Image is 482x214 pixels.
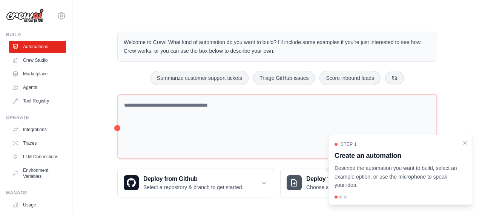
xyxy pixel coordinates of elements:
[306,174,370,183] h3: Deploy from zip file
[143,183,243,191] p: Select a repository & branch to get started.
[9,124,66,136] a: Integrations
[9,199,66,211] a: Usage
[9,164,66,182] a: Environment Variables
[335,164,457,190] p: Describe the automation you want to build, select an example option, or use the microphone to spe...
[341,141,357,147] span: Step 1
[462,140,468,146] button: Close walkthrough
[150,71,249,85] button: Summarize customer support tickets
[124,38,431,55] p: Welcome to Crew! What kind of automation do you want to build? I'll include some examples if you'...
[6,32,66,38] div: Build
[143,174,243,183] h3: Deploy from Github
[253,71,315,85] button: Triage GitHub issues
[6,190,66,196] div: Manage
[306,183,370,191] p: Choose a zip file to upload.
[9,137,66,149] a: Traces
[335,150,457,161] h3: Create an automation
[9,68,66,80] a: Marketplace
[9,41,66,53] a: Automations
[6,9,44,23] img: Logo
[9,54,66,66] a: Crew Studio
[6,115,66,121] div: Operate
[319,71,381,85] button: Score inbound leads
[9,95,66,107] a: Tool Registry
[9,81,66,93] a: Agents
[9,151,66,163] a: LLM Connections
[444,178,482,214] iframe: Chat Widget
